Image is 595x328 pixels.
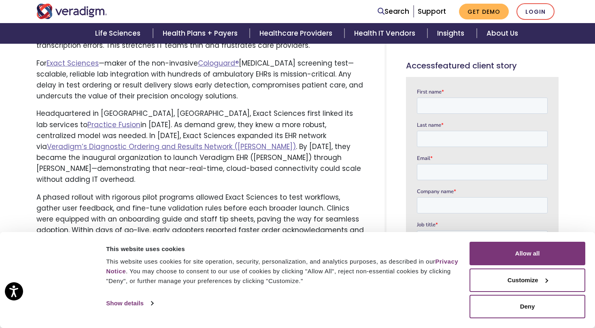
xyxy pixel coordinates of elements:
span: Featured Client Story [435,60,517,71]
h5: Access [406,61,559,70]
a: Healthcare Providers [250,23,344,44]
a: Insights [427,23,476,44]
a: Search [378,6,409,17]
a: Support [418,6,446,16]
a: Show details [106,297,153,309]
button: Customize [470,268,585,292]
a: Get Demo [459,4,509,19]
p: For —maker of the non-invasive [MEDICAL_DATA] screening test—scalable, reliable lab integration w... [36,58,365,102]
iframe: Form 0 [417,88,548,324]
iframe: Drift Chat Widget [440,270,585,318]
div: This website uses cookies [106,244,460,254]
p: Headquartered in [GEOGRAPHIC_DATA], [GEOGRAPHIC_DATA], Exact Sciences first linked its lab servic... [36,108,365,185]
div: This website uses cookies for site operation, security, personalization, and analytics purposes, ... [106,257,460,286]
a: Practice Fusion [87,120,140,130]
a: About Us [477,23,528,44]
a: Exact Sciences [47,58,99,68]
a: Life Sciences [85,23,153,44]
p: A phased rollout with rigorous pilot programs allowed Exact Sciences to test workflows, gather us... [36,192,365,247]
a: Cologuard® [198,58,239,68]
a: Veradigm’s Diagnostic Ordering and Results Network ([PERSON_NAME]) [47,142,296,151]
a: Health Plans + Payers [153,23,250,44]
a: Login [516,3,555,20]
button: Allow all [470,242,585,265]
a: Health IT Vendors [344,23,427,44]
img: Veradigm logo [36,4,107,19]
